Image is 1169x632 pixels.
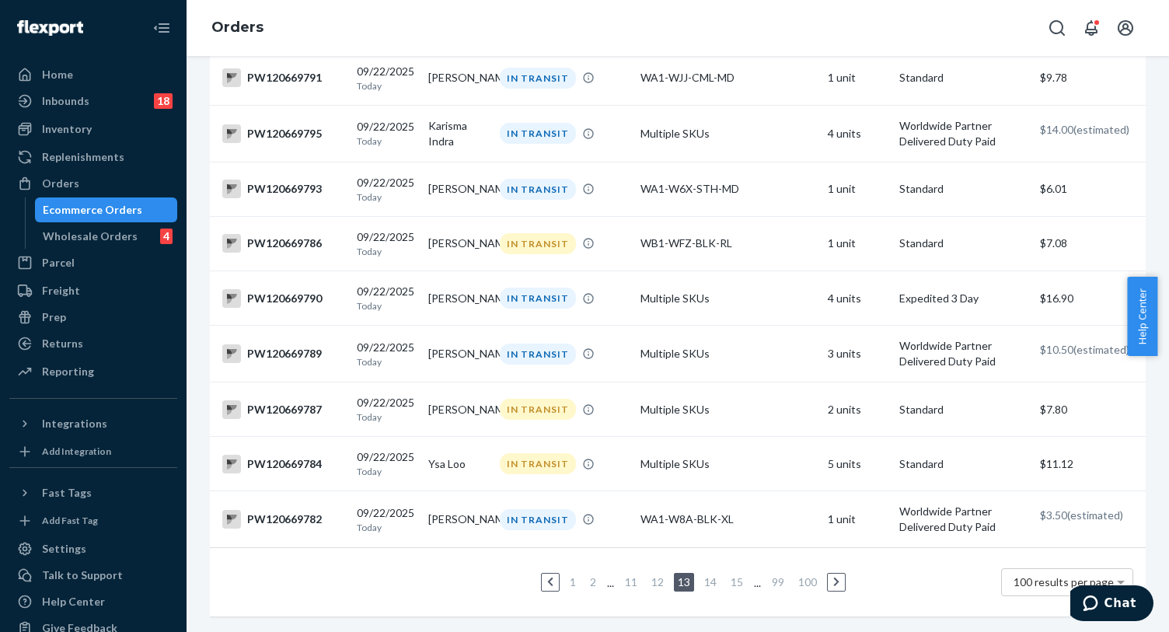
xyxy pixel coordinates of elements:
[9,563,177,588] button: Talk to Support
[822,51,893,105] td: 1 unit
[1014,575,1114,588] span: 100 results per page
[634,271,822,326] td: Multiple SKUs
[1073,343,1129,356] span: (estimated)
[899,338,1028,369] p: Worldwide Partner Delivered Duty Paid
[43,229,138,244] div: Wholesale Orders
[357,284,416,313] div: 09/22/2025
[899,181,1028,197] p: Standard
[500,68,576,89] div: IN TRANSIT
[422,162,494,216] td: [PERSON_NAME]
[9,442,177,461] a: Add Integration
[146,12,177,44] button: Close Navigation
[500,509,576,530] div: IN TRANSIT
[422,437,494,491] td: Ysa Loo
[1040,342,1133,358] p: $10.50
[35,197,178,222] a: Ecommerce Orders
[42,567,123,583] div: Talk to Support
[9,331,177,356] a: Returns
[222,180,344,198] div: PW120669793
[17,20,83,36] img: Flexport logo
[1073,123,1129,136] span: (estimated)
[769,575,787,588] a: Page 99
[222,344,344,363] div: PW120669789
[1034,51,1146,105] td: $9.78
[42,445,111,458] div: Add Integration
[35,224,178,249] a: Wholesale Orders4
[648,575,667,588] a: Page 12
[634,105,822,162] td: Multiple SKUs
[42,416,107,431] div: Integrations
[822,216,893,271] td: 1 unit
[357,245,416,258] p: Today
[634,437,822,491] td: Multiple SKUs
[357,64,416,93] div: 09/22/2025
[43,202,142,218] div: Ecommerce Orders
[222,68,344,87] div: PW120669791
[822,437,893,491] td: 5 units
[822,382,893,437] td: 2 units
[1070,585,1153,624] iframe: Opens a widget where you can chat to one of our agents
[640,236,815,251] div: WB1-WFZ-BLK-RL
[1034,216,1146,271] td: $7.08
[634,382,822,437] td: Multiple SKUs
[42,336,83,351] div: Returns
[422,105,494,162] td: Karisma Indra
[899,504,1028,535] p: Worldwide Partner Delivered Duty Paid
[42,121,92,137] div: Inventory
[9,62,177,87] a: Home
[42,309,66,325] div: Prep
[9,250,177,275] a: Parcel
[899,402,1028,417] p: Standard
[753,573,762,592] li: ...
[899,236,1028,251] p: Standard
[422,51,494,105] td: [PERSON_NAME]
[9,89,177,113] a: Inbounds18
[640,70,815,86] div: WA1-WJJ-CML-MD
[701,575,720,588] a: Page 14
[42,485,92,501] div: Fast Tags
[500,288,576,309] div: IN TRANSIT
[1076,12,1107,44] button: Open notifications
[199,5,276,51] ol: breadcrumbs
[675,575,693,588] a: Page 13 is your current page
[606,573,615,592] li: ...
[422,491,494,548] td: [PERSON_NAME]
[1042,12,1073,44] button: Open Search Box
[422,271,494,326] td: [PERSON_NAME]
[222,234,344,253] div: PW120669786
[1127,277,1157,356] button: Help Center
[357,229,416,258] div: 09/22/2025
[42,283,80,299] div: Freight
[899,456,1028,472] p: Standard
[1034,271,1146,326] td: $16.90
[822,271,893,326] td: 4 units
[42,93,89,109] div: Inbounds
[9,171,177,196] a: Orders
[899,291,1028,306] p: Expedited 3 Day
[500,344,576,365] div: IN TRANSIT
[640,512,815,527] div: WA1-W8A-BLK-XL
[154,93,173,109] div: 18
[222,400,344,419] div: PW120669787
[1110,12,1141,44] button: Open account menu
[357,505,416,534] div: 09/22/2025
[42,176,79,191] div: Orders
[9,512,177,530] a: Add Fast Tag
[357,134,416,148] p: Today
[422,326,494,382] td: [PERSON_NAME]
[42,541,86,557] div: Settings
[42,67,73,82] div: Home
[587,575,599,588] a: Page 2
[634,326,822,382] td: Multiple SKUs
[422,216,494,271] td: [PERSON_NAME]
[42,514,98,527] div: Add Fast Tag
[622,575,640,588] a: Page 11
[222,510,344,529] div: PW120669782
[42,149,124,165] div: Replenishments
[9,278,177,303] a: Freight
[1034,162,1146,216] td: $6.01
[42,594,105,609] div: Help Center
[357,355,416,368] p: Today
[222,289,344,308] div: PW120669790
